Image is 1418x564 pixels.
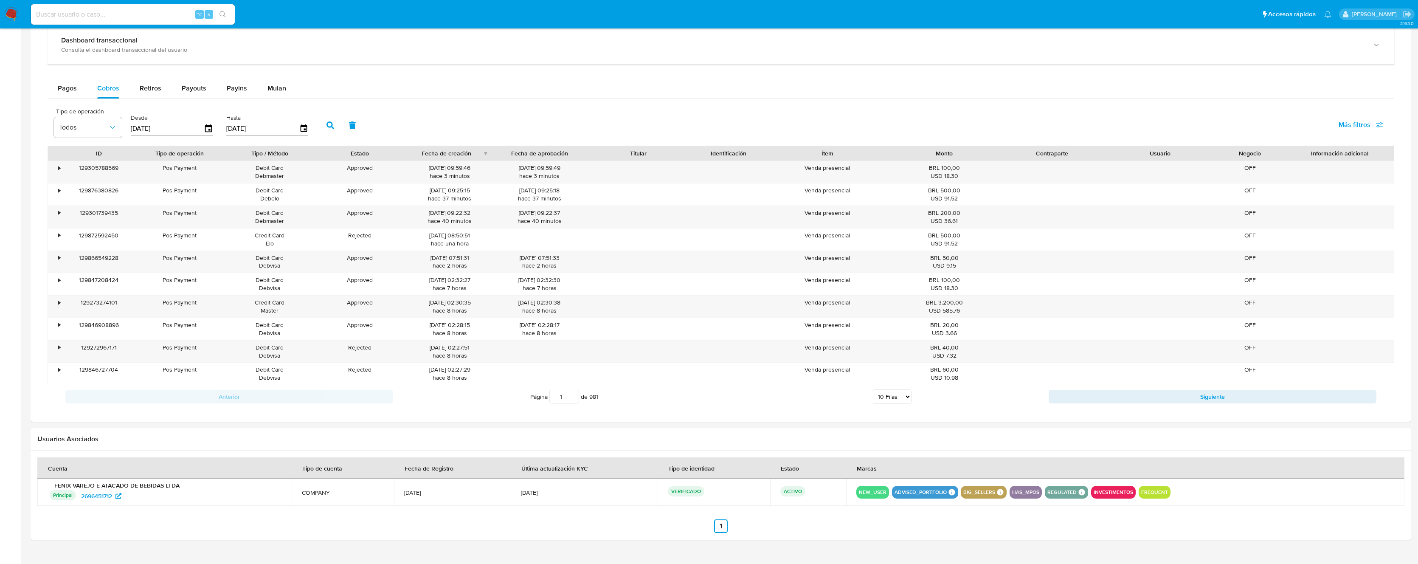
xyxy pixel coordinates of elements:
span: 3.163.0 [1400,20,1414,27]
span: s [208,10,210,18]
input: Buscar usuario o caso... [31,9,235,20]
span: Accesos rápidos [1268,10,1316,19]
span: ⌥ [196,10,203,18]
button: search-icon [214,8,231,20]
h2: Usuarios Asociados [37,435,1404,443]
p: federico.luaces@mercadolibre.com [1352,10,1400,18]
a: Salir [1403,10,1412,19]
a: Notificaciones [1324,11,1331,18]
